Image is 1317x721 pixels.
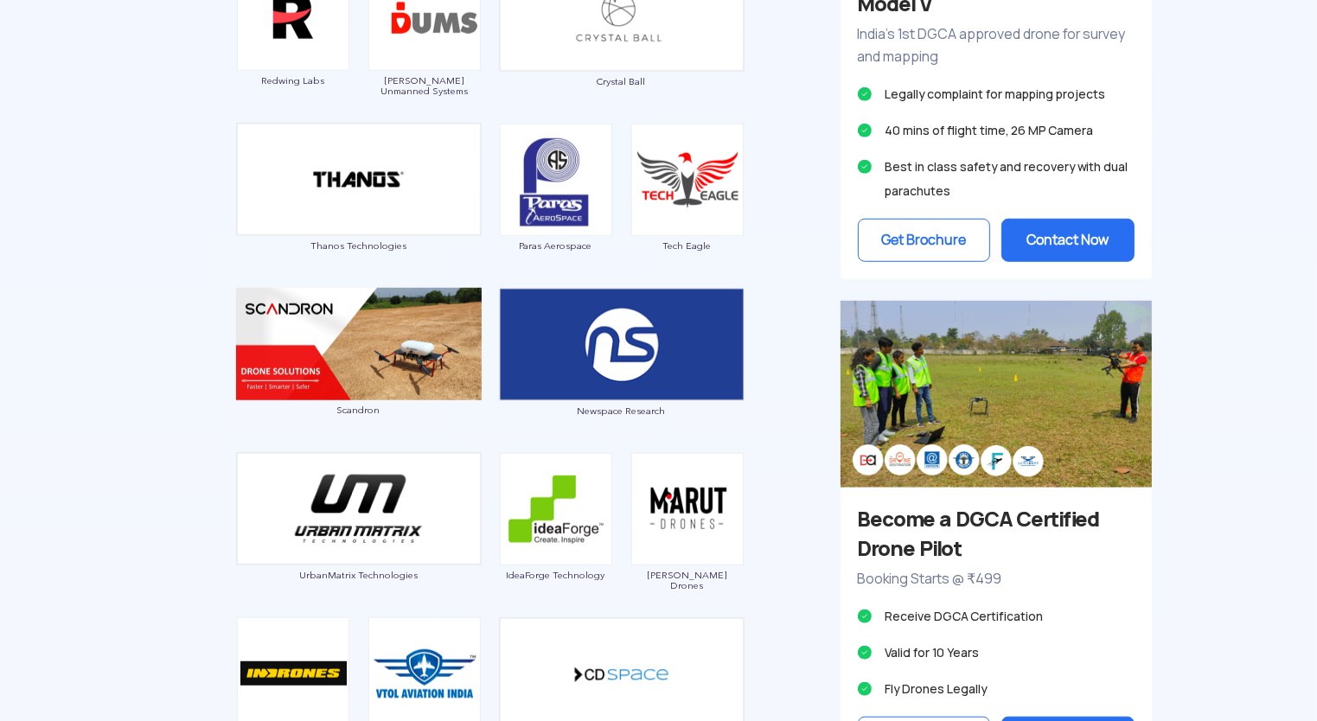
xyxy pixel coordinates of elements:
span: [PERSON_NAME] Drones [630,570,745,590]
li: Valid for 10 Years [858,641,1135,665]
li: 40 mins of flight time, 26 MP Camera [858,118,1135,143]
span: Redwing Labs [236,75,350,86]
img: ic_newspace_double.png [499,288,745,401]
span: Crystal Ball [499,76,745,86]
a: Redwing Labs [236,6,350,86]
span: Tech Eagle [630,240,745,251]
a: Crystal Ball [499,6,745,86]
img: img_scandron_double.png [236,288,482,400]
a: [PERSON_NAME] Unmanned Systems [368,6,482,96]
a: Thanos Technologies [236,171,482,252]
li: Best in class safety and recovery with dual parachutes [858,155,1135,203]
img: ic_marutdrones.png [631,453,744,565]
button: Contact Now [1001,219,1135,262]
p: India’s 1st DGCA approved drone for survey and mapping [858,23,1135,68]
img: bg_sideadtraining.png [841,301,1152,487]
a: Tech Eagle [630,171,745,251]
span: IdeaForge Technology [499,570,613,580]
span: Thanos Technologies [236,240,482,251]
li: Legally complaint for mapping projects [858,82,1135,106]
img: ic_techeagle.png [631,124,744,236]
a: Newspace Research [499,335,745,416]
a: Scandron [236,335,482,415]
span: Newspace Research [499,405,745,416]
span: Paras Aerospace [499,240,613,251]
span: UrbanMatrix Technologies [236,570,482,580]
img: ic_thanos_double.png [236,123,482,236]
a: UrbanMatrix Technologies [236,501,482,581]
img: ic_urbanmatrix_double.png [236,452,482,565]
span: Scandron [236,405,482,415]
h3: Become a DGCA Certified Drone Pilot [858,505,1135,564]
button: Get Brochure [858,219,991,262]
li: Receive DGCA Certification [858,604,1135,628]
p: Booking Starts @ ₹499 [858,568,1135,590]
a: Paras Aerospace [499,171,613,251]
span: [PERSON_NAME] Unmanned Systems [368,75,482,96]
a: IdeaForge Technology [499,501,613,580]
img: ic_paras.png [500,124,612,236]
li: Fly Drones Legally [858,677,1135,701]
img: ic_ideaforge.png [500,453,612,565]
